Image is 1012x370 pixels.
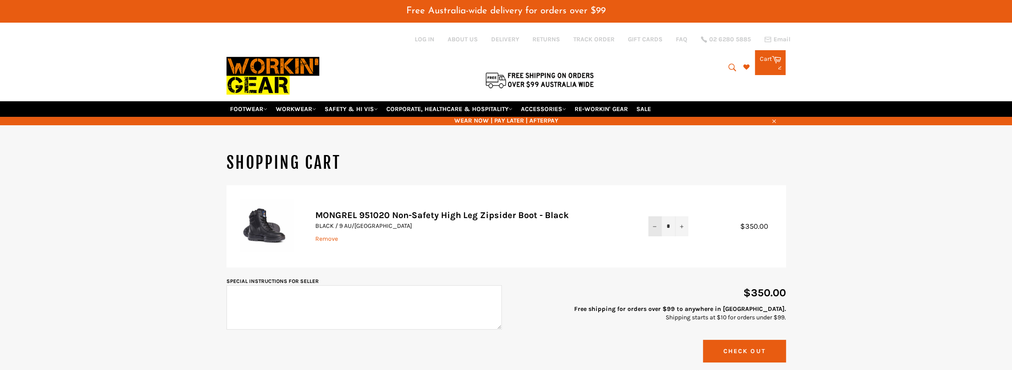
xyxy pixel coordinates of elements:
img: MONGREL 951020 Non-Safety High Leg Zipsider Boot - Black - BLACK / 9 AU/UK [240,199,293,252]
a: ACCESSORIES [517,101,570,117]
span: Free Australia-wide delivery for orders over $99 [406,6,606,16]
p: Shipping starts at $10 for orders under $99. [511,305,786,322]
a: SALE [633,101,655,117]
a: GIFT CARDS [628,35,663,44]
a: Cart 2 [755,50,786,75]
a: Log in [415,36,434,43]
a: TRACK ORDER [573,35,615,44]
span: Email [774,36,790,43]
span: 02 6280 5885 [709,36,751,43]
img: Flat $9.95 shipping Australia wide [484,71,595,89]
a: Email [764,36,790,43]
h1: Shopping Cart [226,152,786,174]
p: BLACK / 9 AU/[GEOGRAPHIC_DATA] [315,222,631,230]
a: Remove [315,235,338,243]
span: WEAR NOW | PAY LATER | AFTERPAY [226,116,786,125]
a: 02 6280 5885 [701,36,751,43]
span: $350.00 [743,286,786,299]
a: FOOTWEAR [226,101,271,117]
button: Check Out [703,340,786,362]
a: DELIVERY [491,35,519,44]
a: ABOUT US [448,35,478,44]
a: WORKWEAR [272,101,320,117]
span: $350.00 [740,222,777,231]
a: FAQ [676,35,687,44]
span: 2 [778,64,781,71]
button: Increase item quantity by one [675,216,688,236]
a: SAFETY & HI VIS [321,101,381,117]
label: Special instructions for seller [226,278,319,284]
a: CORPORATE, HEALTHCARE & HOSPITALITY [383,101,516,117]
strong: Free shipping for orders over $99 to anywhere in [GEOGRAPHIC_DATA]. [574,305,786,313]
a: RE-WORKIN' GEAR [571,101,631,117]
img: Workin Gear leaders in Workwear, Safety Boots, PPE, Uniforms. Australia's No.1 in Workwear [226,51,319,101]
button: Reduce item quantity by one [648,216,662,236]
a: MONGREL 951020 Non-Safety High Leg Zipsider Boot - Black [315,210,568,220]
a: RETURNS [532,35,560,44]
